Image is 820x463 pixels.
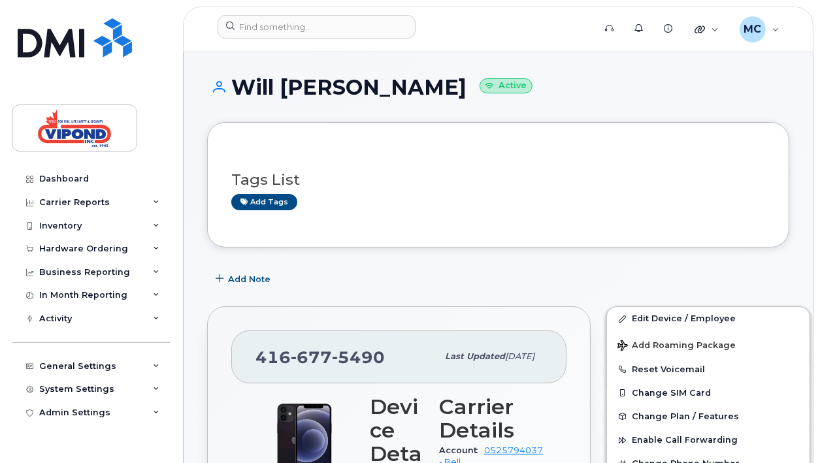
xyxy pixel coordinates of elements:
h1: Will [PERSON_NAME] [207,76,789,99]
span: 677 [291,347,332,367]
span: Add Roaming Package [617,340,736,353]
span: 5490 [332,347,385,367]
a: Edit Device / Employee [607,307,810,330]
h3: Tags List [231,172,765,188]
span: Add Note [228,273,271,285]
a: Add tags [231,194,297,210]
button: Add Roaming Package [607,331,810,358]
small: Active [480,78,533,93]
h3: Carrier Details [439,395,543,442]
span: Change Plan / Features [632,411,739,421]
span: Enable Call Forwarding [632,436,738,445]
span: [DATE] [505,351,534,361]
span: Last updated [445,351,505,361]
button: Add Note [207,267,282,291]
span: 416 [255,347,385,367]
span: Account [439,445,484,455]
button: Change SIM Card [607,381,810,405]
button: Reset Voicemail [607,358,810,381]
button: Change Plan / Features [607,405,810,428]
button: Enable Call Forwarding [607,428,810,452]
